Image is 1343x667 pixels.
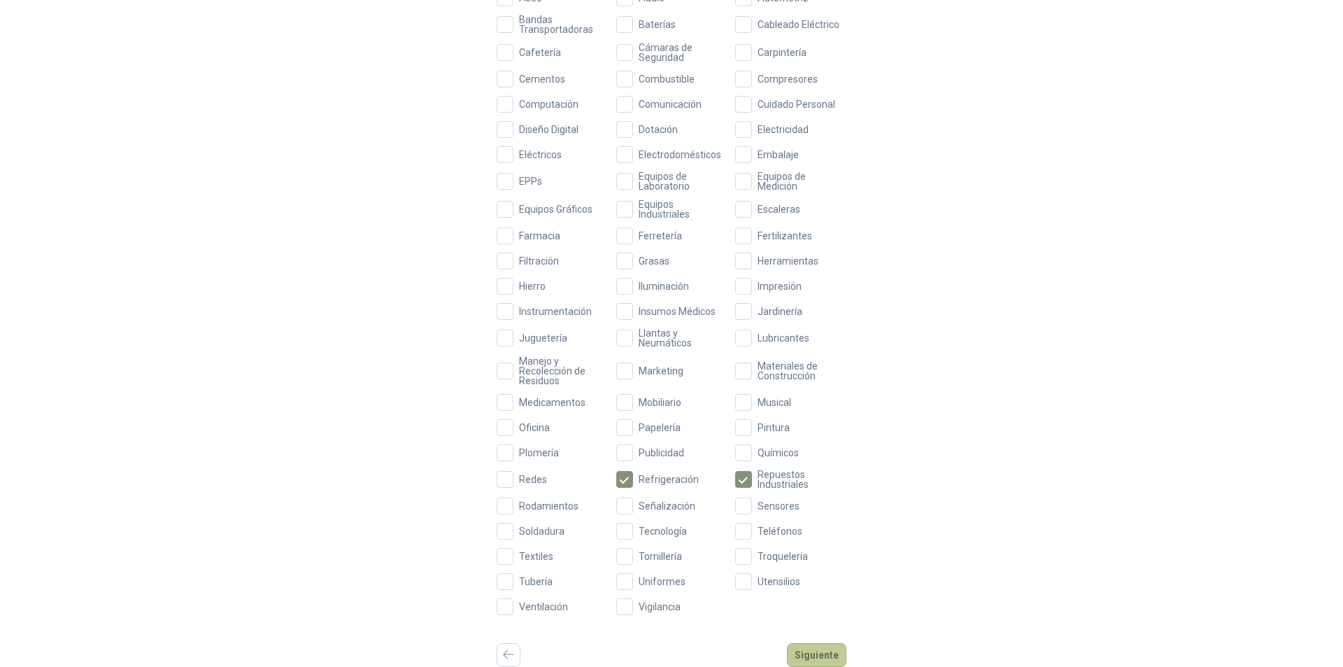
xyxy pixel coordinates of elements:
span: Troqueleria [752,552,813,561]
span: Musical [752,398,797,407]
span: Tubería [513,577,558,587]
span: Equipos Gráficos [513,204,598,214]
span: Juguetería [513,333,573,343]
span: Embalaje [752,150,804,160]
span: Manejo y Recolección de Residuos [513,356,608,386]
span: Químicos [752,448,804,458]
span: Cafetería [513,48,567,57]
span: Equipos Industriales [633,199,727,219]
span: Tecnología [633,526,692,536]
span: Teléfonos [752,526,808,536]
span: Jardinería [752,307,808,316]
span: Soldadura [513,526,570,536]
span: Publicidad [633,448,690,458]
span: Carpintería [752,48,812,57]
span: Comunicación [633,99,707,109]
span: Electricidad [752,125,814,134]
span: Baterías [633,20,681,29]
span: Hierro [513,281,551,291]
span: Compresores [752,74,823,84]
span: Filtración [513,256,564,266]
span: Farmacia [513,231,566,241]
span: Ferretería [633,231,688,241]
span: Materiales de Construcción [752,361,846,381]
span: Tornillería [633,552,688,561]
span: Diseño Digital [513,125,584,134]
span: Pintura [752,423,795,433]
span: Bandas Transportadoras [513,15,608,34]
span: Señalización [633,501,701,511]
span: Cementos [513,74,571,84]
span: Impresión [752,281,807,291]
span: Papelería [633,423,686,433]
span: Rodamientos [513,501,584,511]
span: Cableado Eléctrico [752,20,845,29]
span: Eléctricos [513,150,567,160]
span: Herramientas [752,256,824,266]
span: Electrodomésticos [633,150,727,160]
span: Medicamentos [513,398,591,407]
span: Equipos de Laboratorio [633,171,727,191]
span: Computación [513,99,584,109]
span: Cuidado Personal [752,99,841,109]
span: Redes [513,475,553,484]
span: Escaleras [752,204,806,214]
button: Siguiente [787,643,846,667]
span: Vigilancia [633,602,686,612]
span: Llantas y Neumáticos [633,328,727,348]
span: Iluminación [633,281,695,291]
span: Uniformes [633,577,691,587]
span: EPPs [513,176,548,186]
span: Textiles [513,552,559,561]
span: Plomería [513,448,564,458]
span: Oficina [513,423,555,433]
span: Marketing [633,366,689,376]
span: Insumos Médicos [633,307,721,316]
span: Mobiliario [633,398,687,407]
span: Lubricantes [752,333,815,343]
span: Utensilios [752,577,806,587]
span: Dotación [633,125,683,134]
span: Cámaras de Seguridad [633,43,727,62]
span: Equipos de Medición [752,171,846,191]
span: Grasas [633,256,675,266]
span: Ventilación [513,602,574,612]
span: Sensores [752,501,805,511]
span: Fertilizantes [752,231,818,241]
span: Repuestos Industriales [752,470,846,489]
span: Instrumentación [513,307,597,316]
span: Refrigeración [633,475,704,484]
span: Combustible [633,74,700,84]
